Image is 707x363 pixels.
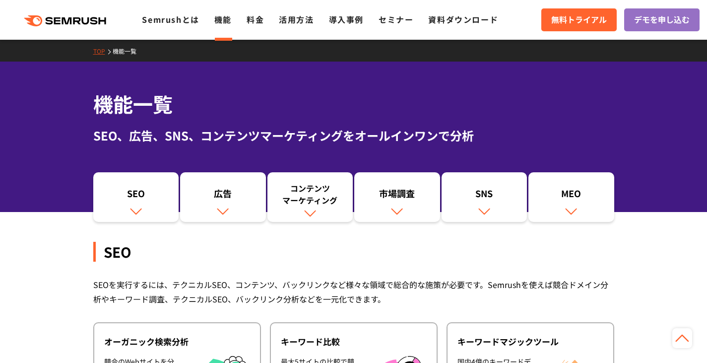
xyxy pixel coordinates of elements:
[93,242,614,262] div: SEO
[142,13,199,25] a: Semrushとは
[93,172,179,222] a: SEO
[359,187,435,204] div: 市場調査
[180,172,266,222] a: 広告
[379,13,413,25] a: セミナー
[104,336,250,348] div: オーガニック検索分析
[634,13,690,26] span: デモを申し込む
[428,13,498,25] a: 資料ダウンロード
[457,336,603,348] div: キーワードマジックツール
[281,336,427,348] div: キーワード比較
[98,187,174,204] div: SEO
[93,127,614,145] div: SEO、広告、SNS、コンテンツマーケティングをオールインワンで分析
[533,187,609,204] div: MEO
[272,182,348,206] div: コンテンツ マーケティング
[354,172,440,222] a: 市場調査
[185,187,261,204] div: 広告
[442,172,527,222] a: SNS
[214,13,232,25] a: 機能
[93,89,614,119] h1: 機能一覧
[447,187,522,204] div: SNS
[93,47,113,55] a: TOP
[113,47,144,55] a: 機能一覧
[93,278,614,306] div: SEOを実行するには、テクニカルSEO、コンテンツ、バックリンクなど様々な領域で総合的な施策が必要です。Semrushを使えば競合ドメイン分析やキーワード調査、テクニカルSEO、バックリンク分析...
[541,8,617,31] a: 無料トライアル
[247,13,264,25] a: 料金
[528,172,614,222] a: MEO
[624,8,700,31] a: デモを申し込む
[267,172,353,222] a: コンテンツマーケティング
[329,13,364,25] a: 導入事例
[551,13,607,26] span: 無料トライアル
[279,13,314,25] a: 活用方法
